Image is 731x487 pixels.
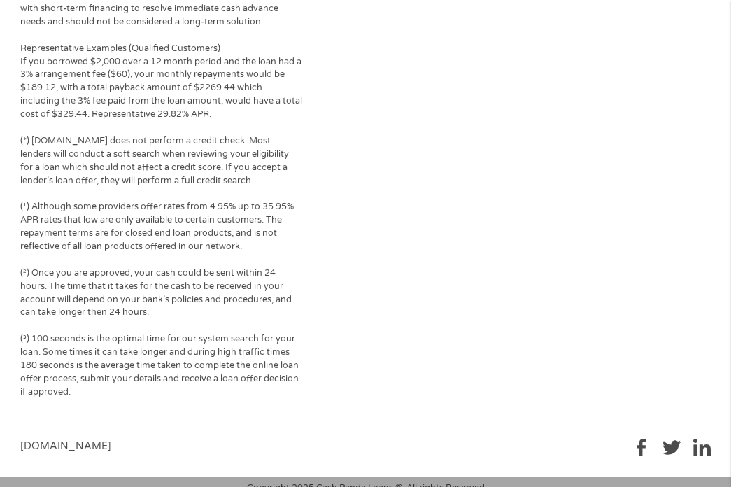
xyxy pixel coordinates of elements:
img: linkedin.svg [693,439,711,456]
p: (³) 100 seconds is the optimal time for our system search for your loan. Some times it can take l... [20,332,303,398]
p: (*) [DOMAIN_NAME] does not perform a credit check. Most lenders will conduct a soft search when r... [20,134,303,188]
img: facebook.svg [632,439,650,456]
div: [DOMAIN_NAME] [20,439,111,456]
p: (²) Once you are approved, your cash could be sent within 24 hours. The time that it takes for th... [20,267,303,320]
img: twitter.svg [662,439,680,456]
p: Representative Examples (Qualified Customers) If you borrowed $2,000 over a 12 month period and t... [20,42,303,121]
p: (¹) Although some providers offer rates from 4.95% up to 35.95% APR rates that low are only avail... [20,200,303,253]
